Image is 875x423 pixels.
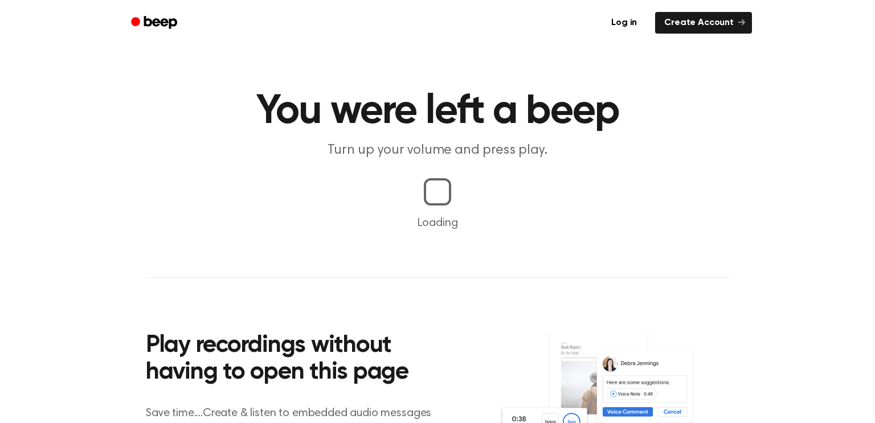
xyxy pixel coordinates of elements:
[146,332,453,387] h2: Play recordings without having to open this page
[14,215,861,232] p: Loading
[146,91,729,132] h1: You were left a beep
[655,12,752,34] a: Create Account
[123,12,187,34] a: Beep
[600,10,648,36] a: Log in
[219,141,656,160] p: Turn up your volume and press play.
